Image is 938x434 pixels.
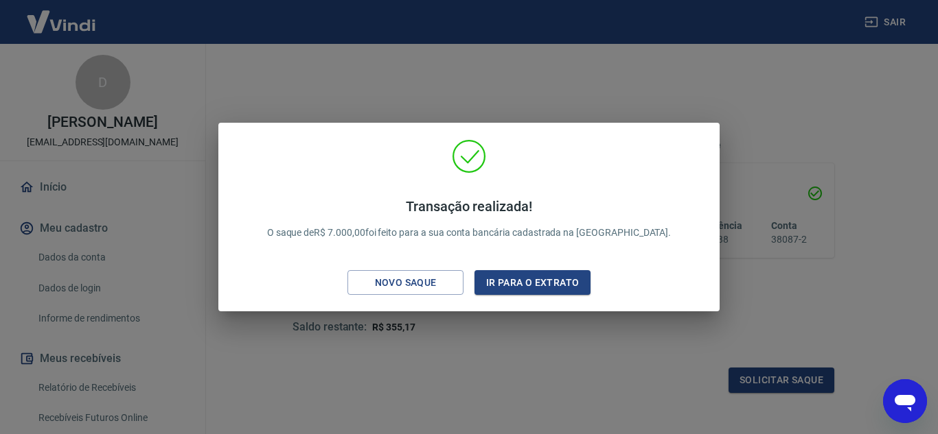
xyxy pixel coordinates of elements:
p: O saque de R$ 7.000,00 foi feito para a sua conta bancária cadastrada na [GEOGRAPHIC_DATA]. [267,198,672,240]
iframe: Botão para abrir a janela de mensagens [883,379,927,423]
div: Novo saque [358,274,453,291]
button: Ir para o extrato [474,270,591,296]
h4: Transação realizada! [267,198,672,215]
button: Novo saque [347,270,464,296]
